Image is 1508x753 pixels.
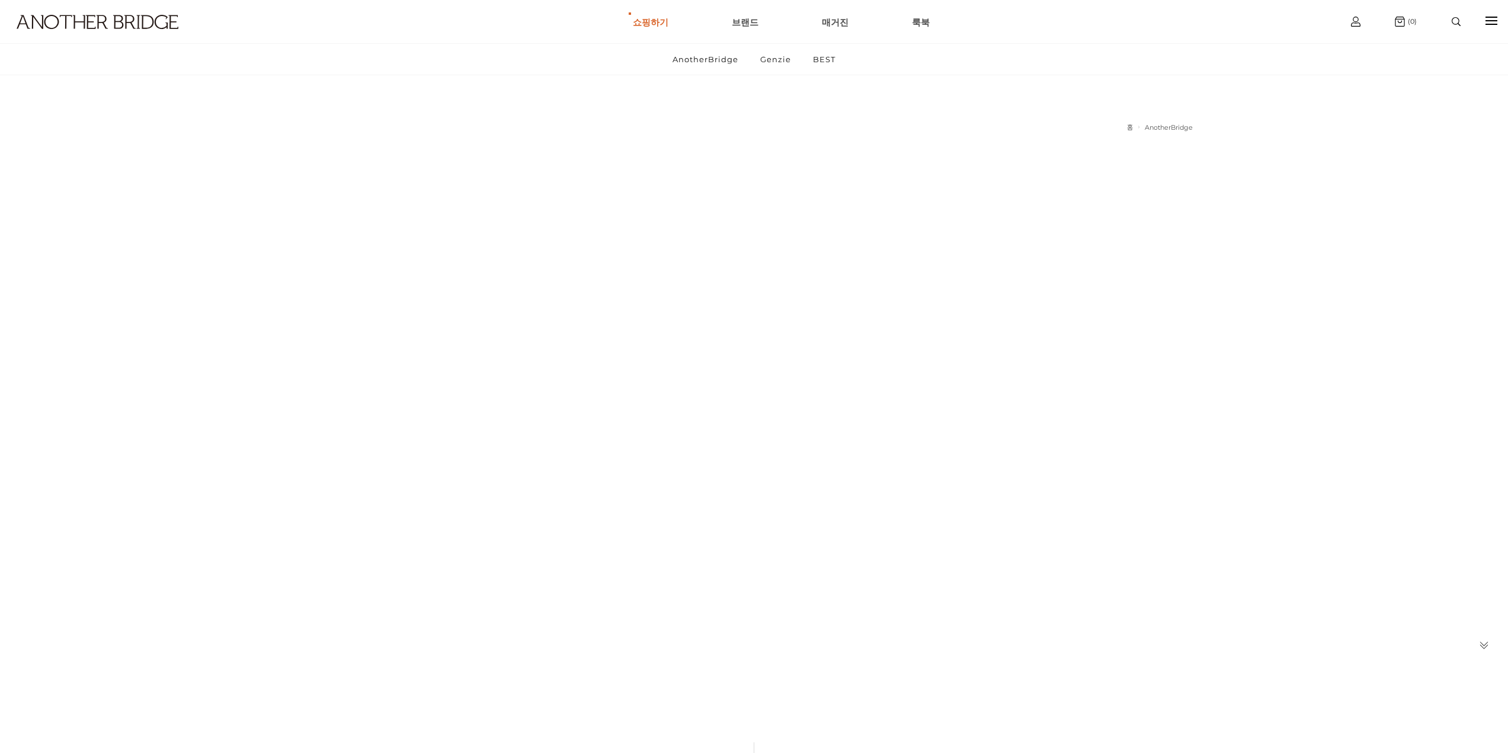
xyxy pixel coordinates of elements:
[1351,17,1360,27] img: cart
[6,15,232,58] a: logo
[17,15,178,29] img: logo
[803,44,846,75] a: BEST
[1127,123,1133,132] a: 홈
[1395,17,1405,27] img: cart
[1405,17,1417,25] span: (0)
[1145,123,1193,132] a: AnotherBridge
[750,44,801,75] a: Genzie
[1452,17,1461,26] img: search
[732,1,758,43] a: 브랜드
[912,1,930,43] a: 룩북
[633,1,668,43] a: 쇼핑하기
[662,44,748,75] a: AnotherBridge
[1395,17,1417,27] a: (0)
[822,1,849,43] a: 매거진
